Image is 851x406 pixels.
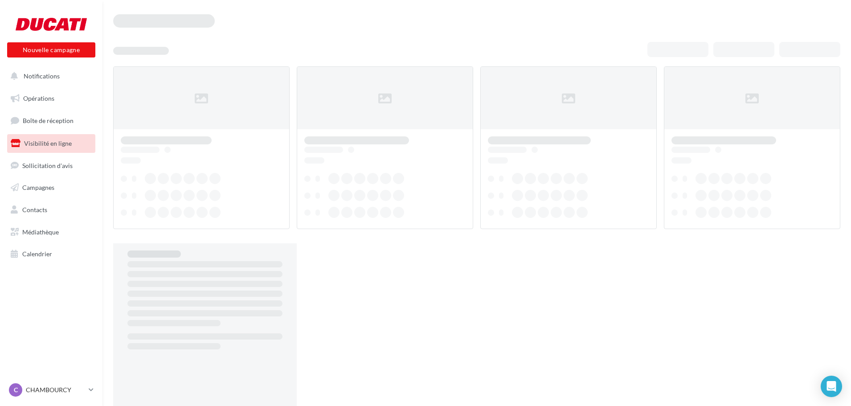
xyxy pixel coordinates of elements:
span: Visibilité en ligne [24,139,72,147]
a: Calendrier [5,245,97,263]
span: Contacts [22,206,47,213]
span: Opérations [23,94,54,102]
span: Notifications [24,72,60,80]
span: Sollicitation d'avis [22,161,73,169]
a: Boîte de réception [5,111,97,130]
a: Opérations [5,89,97,108]
span: Médiathèque [22,228,59,236]
span: Campagnes [22,184,54,191]
a: Médiathèque [5,223,97,242]
button: Nouvelle campagne [7,42,95,57]
div: Open Intercom Messenger [821,376,842,397]
span: Boîte de réception [23,117,74,124]
a: Sollicitation d'avis [5,156,97,175]
p: CHAMBOURCY [26,385,85,394]
span: C [14,385,18,394]
a: Visibilité en ligne [5,134,97,153]
button: Notifications [5,67,94,86]
a: Campagnes [5,178,97,197]
span: Calendrier [22,250,52,258]
a: Contacts [5,201,97,219]
a: C CHAMBOURCY [7,381,95,398]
